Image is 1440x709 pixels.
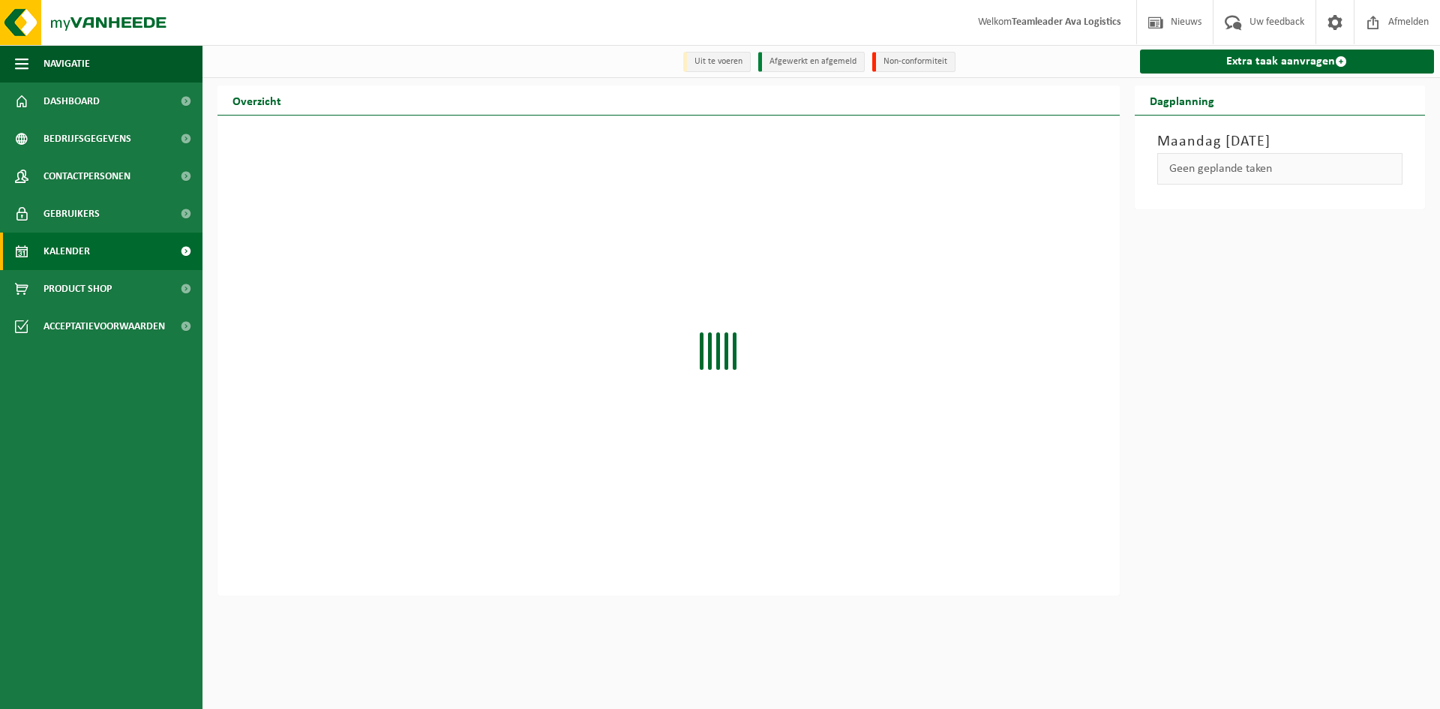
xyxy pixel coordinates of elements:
a: Extra taak aanvragen [1140,50,1435,74]
span: Product Shop [43,270,112,308]
li: Non-conformiteit [872,52,955,72]
strong: Teamleader Ava Logistics [1012,17,1121,28]
li: Afgewerkt en afgemeld [758,52,865,72]
div: Geen geplande taken [1157,153,1403,185]
span: Bedrijfsgegevens [43,120,131,158]
span: Gebruikers [43,195,100,233]
h2: Overzicht [217,86,296,115]
span: Navigatie [43,45,90,83]
li: Uit te voeren [683,52,751,72]
span: Contactpersonen [43,158,130,195]
span: Kalender [43,233,90,270]
span: Acceptatievoorwaarden [43,308,165,345]
span: Dashboard [43,83,100,120]
h3: Maandag [DATE] [1157,131,1403,153]
h2: Dagplanning [1135,86,1229,115]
